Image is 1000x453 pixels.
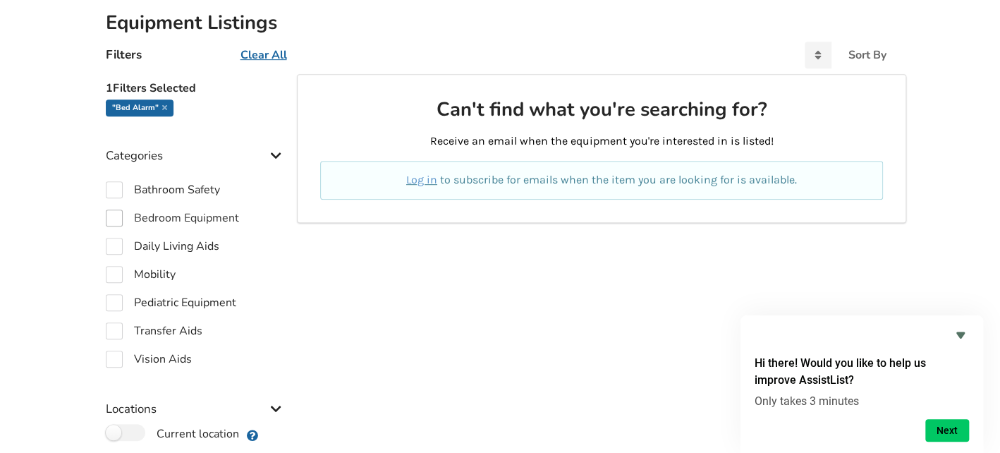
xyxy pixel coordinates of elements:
[925,419,969,442] button: Next question
[106,11,895,35] h2: Equipment Listings
[106,322,202,339] label: Transfer Aids
[755,394,969,408] p: Only takes 3 minutes
[106,99,173,116] div: "bed alarm"
[755,327,969,442] div: Hi there! Would you like to help us improve AssistList?
[320,97,882,122] h2: Can't find what you're searching for?
[406,173,437,186] a: Log in
[240,47,287,63] u: Clear All
[320,133,882,150] p: Receive an email when the equipment you're interested in is listed!
[106,351,192,368] label: Vision Aids
[106,294,236,311] label: Pediatric Equipment
[106,210,239,226] label: Bedroom Equipment
[106,266,176,283] label: Mobility
[952,327,969,344] button: Hide survey
[337,172,865,188] p: to subscribe for emails when the item you are looking for is available.
[106,47,142,63] h4: Filters
[106,238,219,255] label: Daily Living Aids
[848,49,886,61] div: Sort By
[755,355,969,389] h2: Hi there! Would you like to help us improve AssistList?
[106,120,286,170] div: Categories
[106,181,220,198] label: Bathroom Safety
[106,74,286,99] h5: 1 Filters Selected
[106,373,286,423] div: Locations
[106,424,239,442] label: Current location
